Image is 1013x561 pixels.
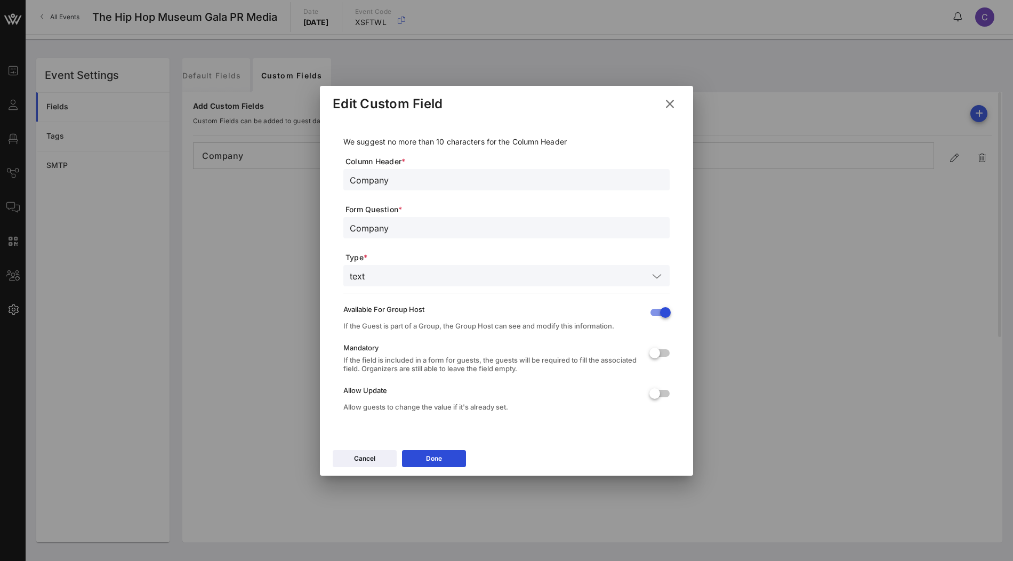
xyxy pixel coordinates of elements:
[350,271,365,281] div: text
[343,322,641,330] div: If the Guest is part of a Group, the Group Host can see and modify this information.
[343,356,641,373] div: If the field is included in a form for guests, the guests will be required to fill the associated...
[345,204,670,215] span: Form Question
[343,403,641,411] div: Allow guests to change the value if it's already set.
[354,453,375,464] div: Cancel
[345,252,670,263] span: Type
[333,96,443,112] div: Edit Custom Field
[333,450,397,467] button: Cancel
[426,453,442,464] div: Done
[343,265,670,286] div: text
[402,450,466,467] button: Done
[343,343,641,352] div: Mandatory
[343,305,641,314] div: Available For Group Host
[343,136,670,148] p: We suggest no more than 10 characters for the Column Header
[345,156,670,167] span: Column Header
[343,386,641,395] div: Allow Update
